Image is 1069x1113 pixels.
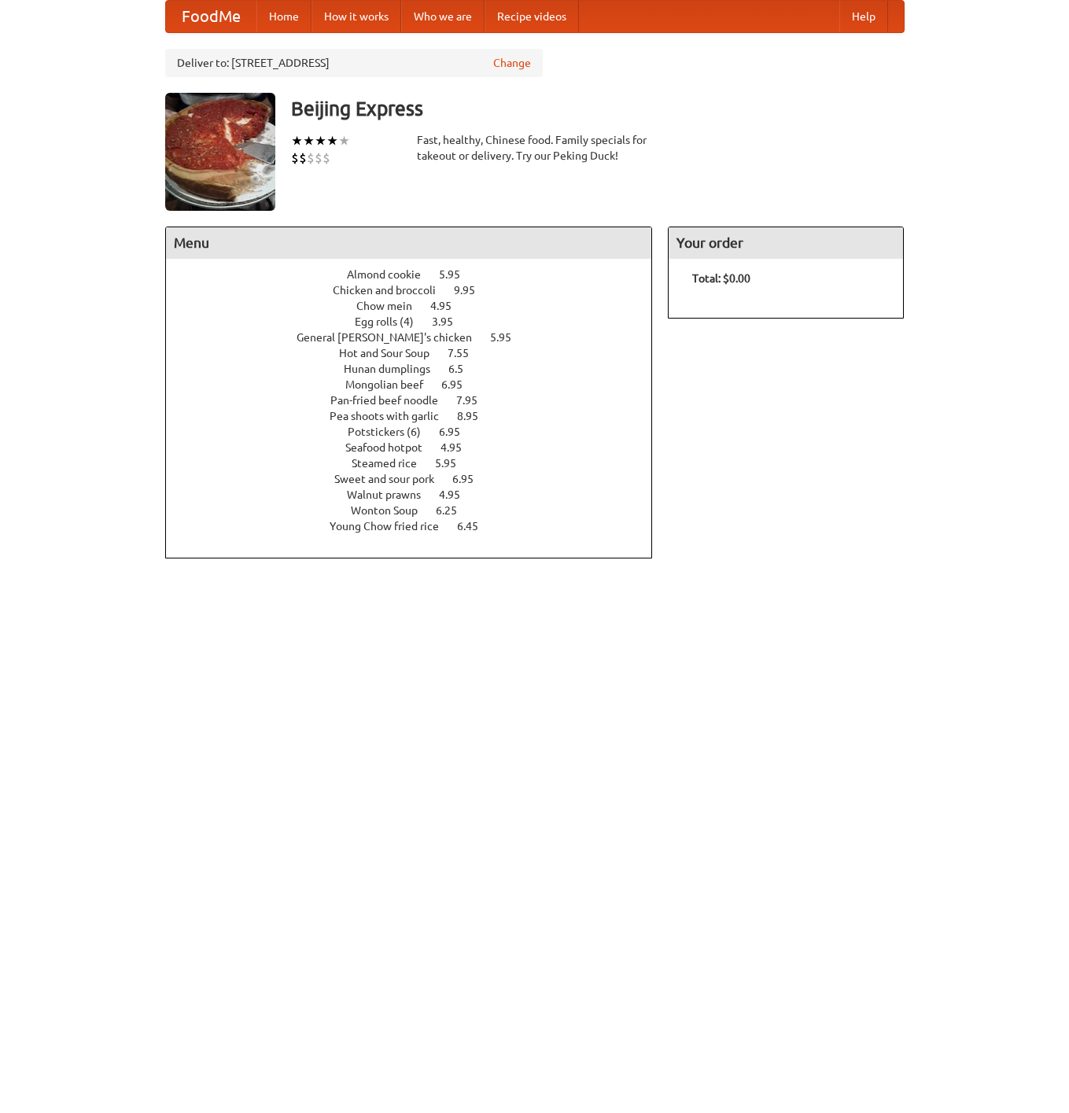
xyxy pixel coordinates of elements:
span: Chow mein [356,300,428,312]
a: Seafood hotpot 4.95 [345,441,491,454]
li: $ [307,149,315,167]
span: 6.45 [457,520,494,533]
span: Hunan dumplings [344,363,446,375]
span: Egg rolls (4) [355,315,429,328]
a: Hot and Sour Soup 7.55 [339,347,498,359]
span: Pea shoots with garlic [330,410,455,422]
span: Hot and Sour Soup [339,347,445,359]
a: FoodMe [166,1,256,32]
li: ★ [326,132,338,149]
h3: Beijing Express [291,93,905,124]
span: Seafood hotpot [345,441,438,454]
span: Wonton Soup [351,504,433,517]
a: Recipe videos [485,1,579,32]
span: Walnut prawns [347,488,437,501]
li: ★ [338,132,350,149]
span: Almond cookie [347,268,437,281]
img: angular.jpg [165,93,275,211]
span: Steamed rice [352,457,433,470]
li: ★ [303,132,315,149]
span: 3.95 [432,315,469,328]
a: Sweet and sour pork 6.95 [334,473,503,485]
span: Potstickers (6) [348,426,437,438]
a: Pea shoots with garlic 8.95 [330,410,507,422]
span: Young Chow fried rice [330,520,455,533]
div: Fast, healthy, Chinese food. Family specials for takeout or delivery. Try our Peking Duck! [417,132,653,164]
li: $ [323,149,330,167]
span: 6.5 [448,363,479,375]
a: Steamed rice 5.95 [352,457,485,470]
a: Wonton Soup 6.25 [351,504,486,517]
li: $ [315,149,323,167]
span: 6.95 [439,426,476,438]
li: $ [291,149,299,167]
a: Chow mein 4.95 [356,300,481,312]
span: 4.95 [441,441,477,454]
a: Egg rolls (4) 3.95 [355,315,482,328]
span: Chicken and broccoli [333,284,452,297]
li: ★ [291,132,303,149]
a: General [PERSON_NAME]'s chicken 5.95 [297,331,540,344]
div: Deliver to: [STREET_ADDRESS] [165,49,543,77]
span: 8.95 [457,410,494,422]
h4: Your order [669,227,903,259]
span: 5.95 [439,268,476,281]
a: Change [493,55,531,71]
li: $ [299,149,307,167]
li: ★ [315,132,326,149]
span: 7.95 [456,394,493,407]
a: Potstickers (6) 6.95 [348,426,489,438]
span: 6.95 [441,378,478,391]
span: 6.95 [452,473,489,485]
a: Home [256,1,311,32]
a: Mongolian beef 6.95 [345,378,492,391]
span: 9.95 [454,284,491,297]
a: Young Chow fried rice 6.45 [330,520,507,533]
span: 7.55 [448,347,485,359]
span: 5.95 [490,331,527,344]
h4: Menu [166,227,652,259]
span: 6.25 [436,504,473,517]
a: Hunan dumplings 6.5 [344,363,492,375]
span: Mongolian beef [345,378,439,391]
a: Walnut prawns 4.95 [347,488,489,501]
a: How it works [311,1,401,32]
a: Pan-fried beef noodle 7.95 [330,394,507,407]
span: General [PERSON_NAME]'s chicken [297,331,488,344]
a: Who we are [401,1,485,32]
a: Almond cookie 5.95 [347,268,489,281]
span: Pan-fried beef noodle [330,394,454,407]
a: Chicken and broccoli 9.95 [333,284,504,297]
span: 5.95 [435,457,472,470]
b: Total: $0.00 [692,272,750,285]
a: Help [839,1,888,32]
span: 4.95 [439,488,476,501]
span: 4.95 [430,300,467,312]
span: Sweet and sour pork [334,473,450,485]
